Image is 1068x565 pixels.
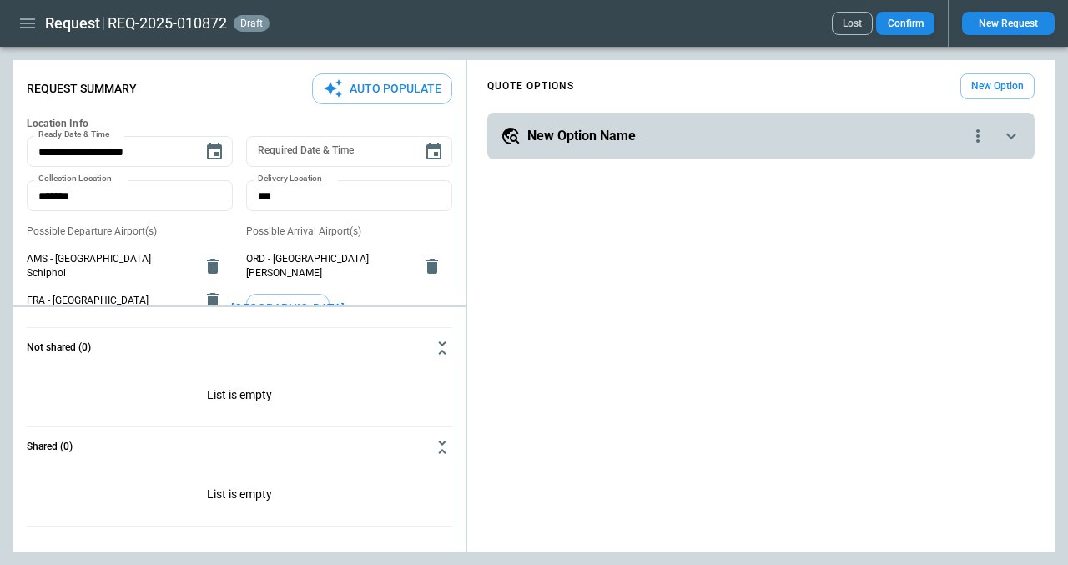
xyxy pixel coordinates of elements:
[312,73,452,104] button: Auto Populate
[27,294,193,308] span: FRA - [GEOGRAPHIC_DATA]
[27,467,452,526] div: Not shared (0)
[45,13,100,33] h1: Request
[962,12,1055,35] button: New Request
[246,224,452,239] p: Possible Arrival Airport(s)
[487,83,574,90] h4: QUOTE OPTIONS
[27,342,91,353] h6: Not shared (0)
[27,328,452,368] button: Not shared (0)
[246,252,412,280] span: ORD - [GEOGRAPHIC_DATA][PERSON_NAME]
[27,118,452,130] h6: Location Info
[968,126,988,146] div: quote-option-actions
[27,252,193,280] span: AMS - [GEOGRAPHIC_DATA] Schiphol
[27,427,452,467] button: Shared (0)
[246,294,330,323] button: [GEOGRAPHIC_DATA]
[417,135,451,169] button: Choose date
[27,467,452,526] p: List is empty
[196,284,229,317] button: delete
[467,67,1055,166] div: scrollable content
[416,250,449,283] button: delete
[198,135,231,169] button: Choose date, selected date is Sep 1, 2025
[960,73,1035,99] button: New Option
[258,173,322,185] label: Delivery Location
[501,126,1021,146] button: New Option Namequote-option-actions
[832,12,873,35] button: Lost
[27,82,137,96] p: Request Summary
[27,368,452,426] p: List is empty
[527,127,636,145] h5: New Option Name
[108,13,227,33] h2: REQ-2025-010872
[27,441,73,452] h6: Shared (0)
[38,173,112,185] label: Collection Location
[38,129,109,141] label: Ready Date & Time
[237,18,266,29] span: draft
[196,250,229,283] button: delete
[27,368,452,426] div: Not shared (0)
[876,12,934,35] button: Confirm
[27,224,233,239] p: Possible Departure Airport(s)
